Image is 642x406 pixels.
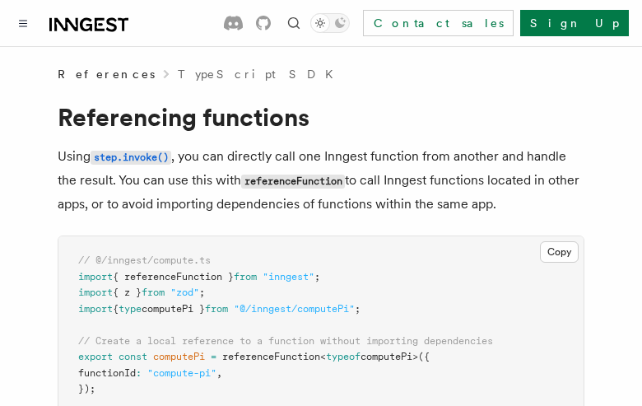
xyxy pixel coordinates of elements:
[91,148,171,164] a: step.invoke()
[205,303,228,315] span: from
[284,13,304,33] button: Find something...
[153,351,205,362] span: computePi
[119,303,142,315] span: type
[58,102,584,132] h1: Referencing functions
[78,351,113,362] span: export
[113,303,119,315] span: {
[199,287,205,298] span: ;
[361,351,430,362] span: computePi>({
[78,335,493,347] span: // Create a local reference to a function without importing dependencies
[216,367,222,379] span: ,
[78,383,95,394] span: });
[234,271,257,282] span: from
[113,287,142,298] span: { z }
[363,10,514,36] a: Contact sales
[13,13,33,33] button: Toggle navigation
[241,175,345,189] code: referenceFunction
[136,367,142,379] span: :
[170,287,199,298] span: "zod"
[91,151,171,165] code: step.invoke()
[78,303,113,315] span: import
[326,351,361,362] span: typeof
[314,271,320,282] span: ;
[78,271,113,282] span: import
[147,367,216,379] span: "compute-pi"
[520,10,629,36] a: Sign Up
[78,254,211,266] span: // @/inngest/compute.ts
[142,303,205,315] span: computePi }
[142,287,165,298] span: from
[58,145,584,216] p: Using , you can directly call one Inngest function from another and handle the result. You can us...
[119,351,147,362] span: const
[178,66,343,82] a: TypeScript SDK
[355,303,361,315] span: ;
[58,66,155,82] span: References
[211,351,216,362] span: =
[310,13,350,33] button: Toggle dark mode
[78,367,136,379] span: functionId
[263,271,314,282] span: "inngest"
[78,287,113,298] span: import
[222,351,320,362] span: referenceFunction
[113,271,234,282] span: { referenceFunction }
[320,351,326,362] span: <
[540,241,579,263] button: Copy
[234,303,355,315] span: "@/inngest/computePi"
